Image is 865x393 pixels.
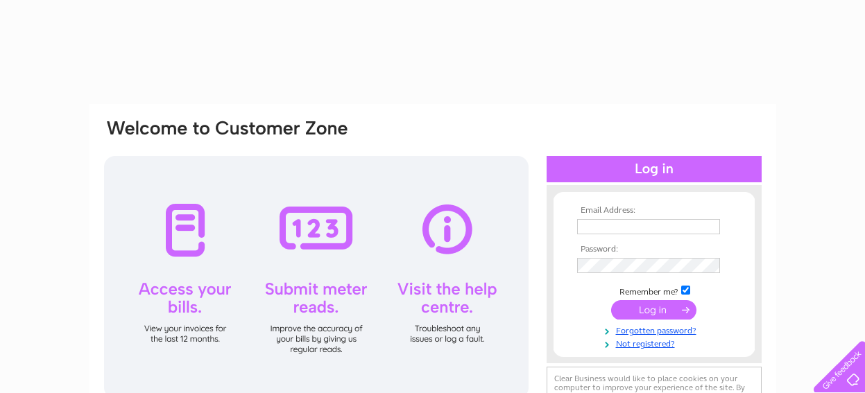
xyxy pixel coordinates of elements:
th: Password: [574,245,735,254]
td: Remember me? [574,283,735,297]
th: Email Address: [574,206,735,216]
a: Forgotten password? [577,323,735,336]
input: Submit [611,300,696,320]
a: Not registered? [577,336,735,349]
